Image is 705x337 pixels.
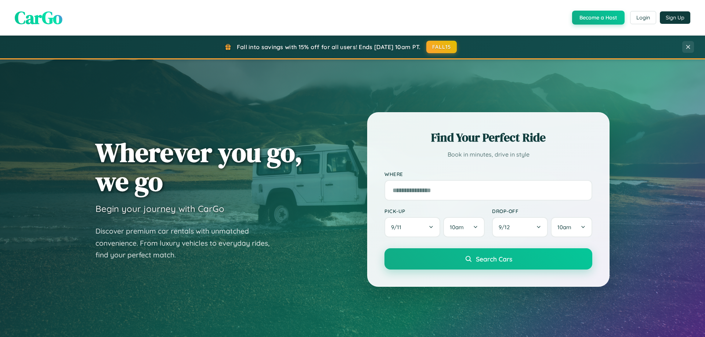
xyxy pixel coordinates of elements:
[95,203,224,214] h3: Begin your journey with CarGo
[551,217,592,237] button: 10am
[499,224,513,231] span: 9 / 12
[15,6,62,30] span: CarGo
[492,208,592,214] label: Drop-off
[384,129,592,146] h2: Find Your Perfect Ride
[95,225,279,261] p: Discover premium car rentals with unmatched convenience. From luxury vehicles to everyday rides, ...
[391,224,405,231] span: 9 / 11
[660,11,690,24] button: Sign Up
[557,224,571,231] span: 10am
[443,217,485,237] button: 10am
[95,138,303,196] h1: Wherever you go, we go
[384,248,592,270] button: Search Cars
[384,208,485,214] label: Pick-up
[630,11,656,24] button: Login
[237,43,421,51] span: Fall into savings with 15% off for all users! Ends [DATE] 10am PT.
[384,171,592,177] label: Where
[384,149,592,160] p: Book in minutes, drive in style
[384,217,440,237] button: 9/11
[450,224,464,231] span: 10am
[476,255,512,263] span: Search Cars
[426,41,457,53] button: FALL15
[572,11,625,25] button: Become a Host
[492,217,548,237] button: 9/12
